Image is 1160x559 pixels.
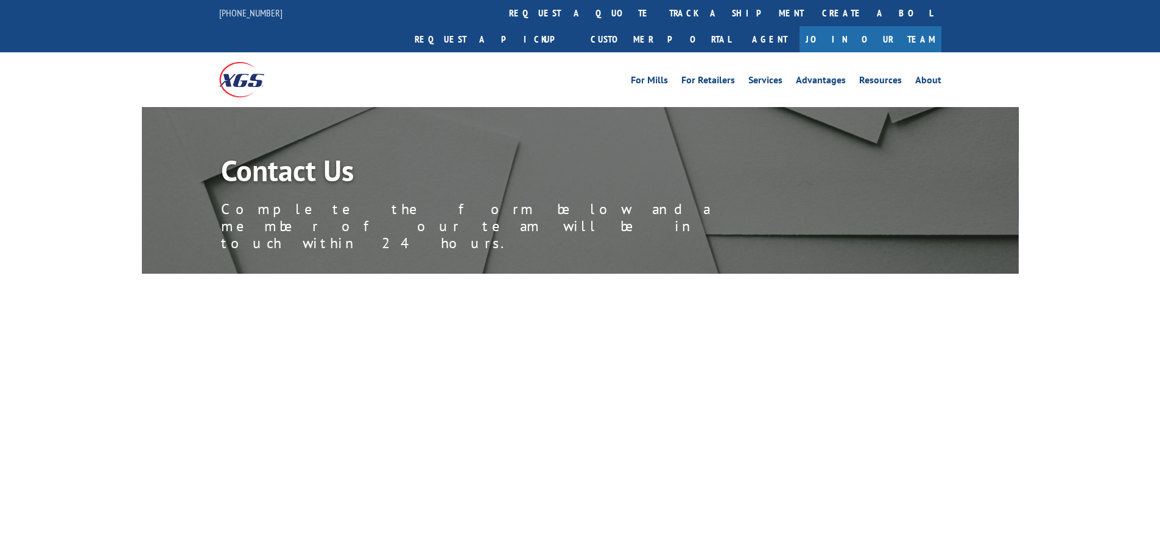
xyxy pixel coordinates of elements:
[221,156,769,191] h1: Contact Us
[221,201,769,252] p: Complete the form below and a member of our team will be in touch within 24 hours.
[796,75,846,89] a: Advantages
[582,26,740,52] a: Customer Portal
[740,26,800,52] a: Agent
[859,75,902,89] a: Resources
[219,7,283,19] a: [PHONE_NUMBER]
[800,26,941,52] a: Join Our Team
[631,75,668,89] a: For Mills
[915,75,941,89] a: About
[748,75,782,89] a: Services
[681,75,735,89] a: For Retailers
[406,26,582,52] a: Request a pickup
